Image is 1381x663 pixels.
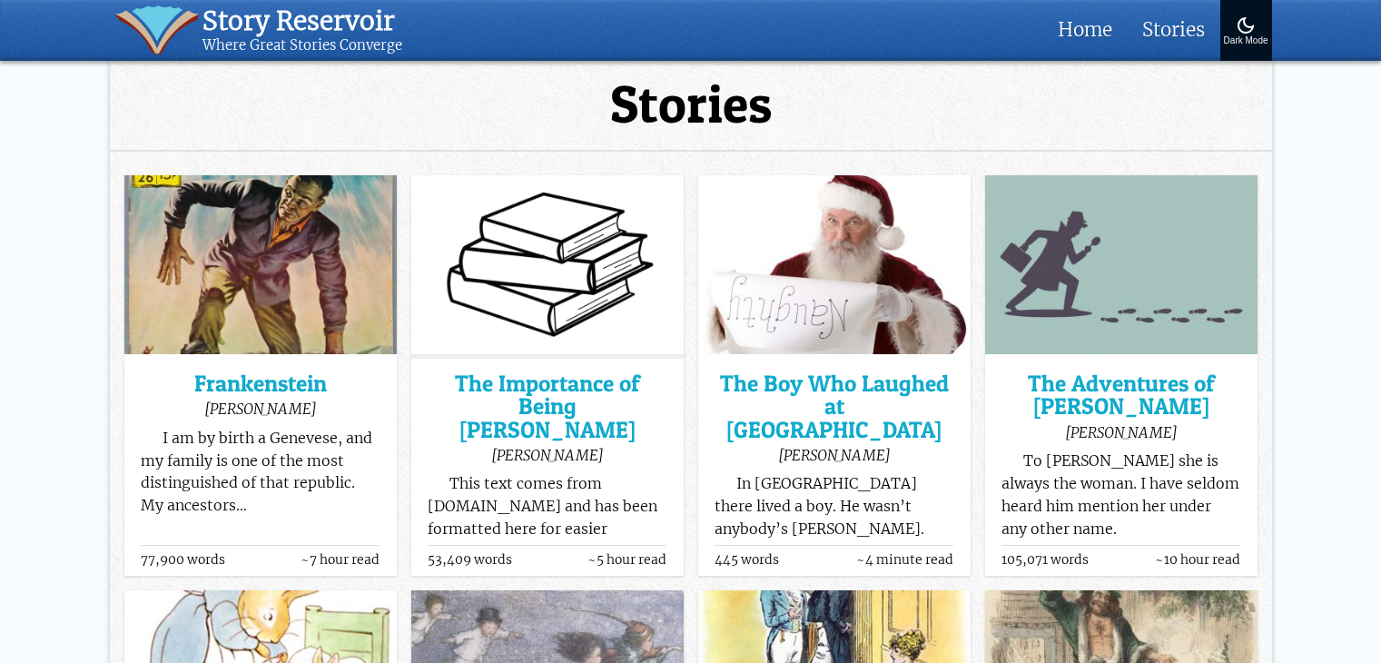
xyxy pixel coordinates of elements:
a: Frankenstein [141,372,380,395]
span: 105,071 words [1001,553,1089,567]
div: Where Great Stories Converge [202,37,402,54]
span: ~4 minute read [856,553,953,567]
span: ~7 hour read [301,553,380,567]
div: [PERSON_NAME] [1001,423,1240,441]
img: Turn On Dark Mode [1235,15,1257,36]
h1: Stories [124,77,1258,133]
span: 53,409 words [428,553,512,567]
p: This text comes from [DOMAIN_NAME] and has been formatted here for easier reading. [428,473,666,563]
a: The Adventures of [PERSON_NAME] [1001,372,1240,419]
div: [PERSON_NAME] [715,446,953,464]
span: ~10 hour read [1155,553,1240,567]
div: [PERSON_NAME] [428,446,666,464]
a: The Importance of Being [PERSON_NAME] [428,372,666,441]
p: To [PERSON_NAME] she is always the woman. I have seldom heard him mention her under any other name. [1001,450,1240,540]
img: The Adventures of Sherlock Holmes [985,175,1258,354]
span: 77,900 words [141,553,225,567]
img: icon of book with waver spilling out. [115,5,200,54]
p: I am by birth a Genevese, and my family is one of the most distinguished of that republic. My anc... [141,428,380,518]
div: [PERSON_NAME] [141,400,380,418]
span: 445 words [715,553,779,567]
img: The Boy Who Laughed at Santa Claus [698,175,971,354]
span: ~5 hour read [587,553,666,567]
img: Frankenstein [124,175,397,354]
a: The Boy Who Laughed at [GEOGRAPHIC_DATA] [715,372,953,441]
div: Story Reservoir [202,5,402,37]
div: Dark Mode [1224,36,1268,46]
p: In [GEOGRAPHIC_DATA] there lived a boy. He wasn’t anybody’s [PERSON_NAME]. Although his name was ... [715,473,953,609]
img: The Importance of Being Earnest [411,175,684,354]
